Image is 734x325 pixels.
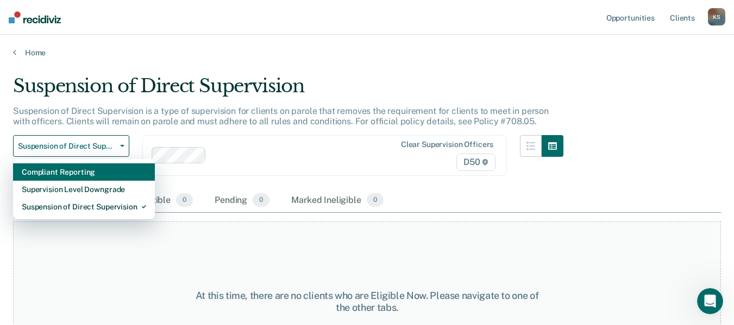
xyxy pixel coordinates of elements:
[13,75,563,106] div: Suspension of Direct Supervision
[22,198,146,215] div: Suspension of Direct Supervision
[456,154,495,171] span: D50
[176,193,193,207] span: 0
[9,11,61,23] img: Recidiviz
[401,140,493,149] div: Clear supervision officers
[190,290,544,313] div: At this time, there are no clients who are Eligible Now. Please navigate to one of the other tabs.
[708,8,725,26] div: K S
[13,106,549,126] p: Suspension of Direct Supervision is a type of supervision for clients on parole that removes the ...
[212,189,272,213] div: Pending0
[22,163,146,181] div: Compliant Reporting
[697,288,723,314] iframe: Intercom live chat
[13,48,721,58] a: Home
[22,181,146,198] div: Supervision Level Downgrade
[13,135,129,157] button: Suspension of Direct Supervision
[253,193,269,207] span: 0
[367,193,384,207] span: 0
[289,189,386,213] div: Marked Ineligible0
[18,142,116,151] span: Suspension of Direct Supervision
[708,8,725,26] button: KS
